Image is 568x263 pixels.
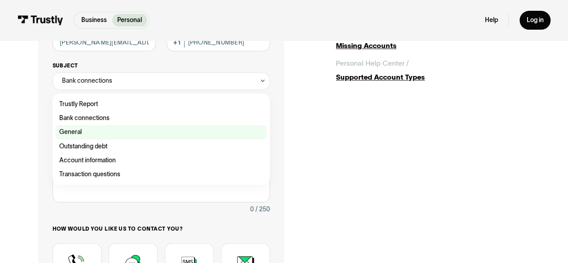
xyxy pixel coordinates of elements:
[59,155,116,165] span: Account information
[53,34,156,51] input: alex@mail.com
[336,58,530,83] a: Personal Help Center /Supported Account Types
[485,16,498,24] a: Help
[53,90,270,185] nav: Bank connections
[336,40,530,51] div: Missing Accounts
[81,16,107,25] p: Business
[336,58,409,68] div: Personal Help Center /
[18,15,63,25] img: Trustly Logo
[112,14,147,27] a: Personal
[520,11,550,29] a: Log in
[53,72,270,90] div: Bank connections
[59,141,107,152] span: Outstanding debt
[62,76,112,86] div: Bank connections
[167,34,270,51] input: (555) 555-5555
[336,72,530,82] div: Supported Account Types
[59,169,120,179] span: Transaction questions
[255,204,270,214] div: / 250
[526,16,543,24] div: Log in
[59,113,110,123] span: Bank connections
[250,204,254,214] div: 0
[53,62,270,69] label: Subject
[53,225,270,232] label: How would you like us to contact you?
[59,127,82,137] span: General
[76,14,112,27] a: Business
[117,16,142,25] p: Personal
[59,99,98,109] span: Trustly Report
